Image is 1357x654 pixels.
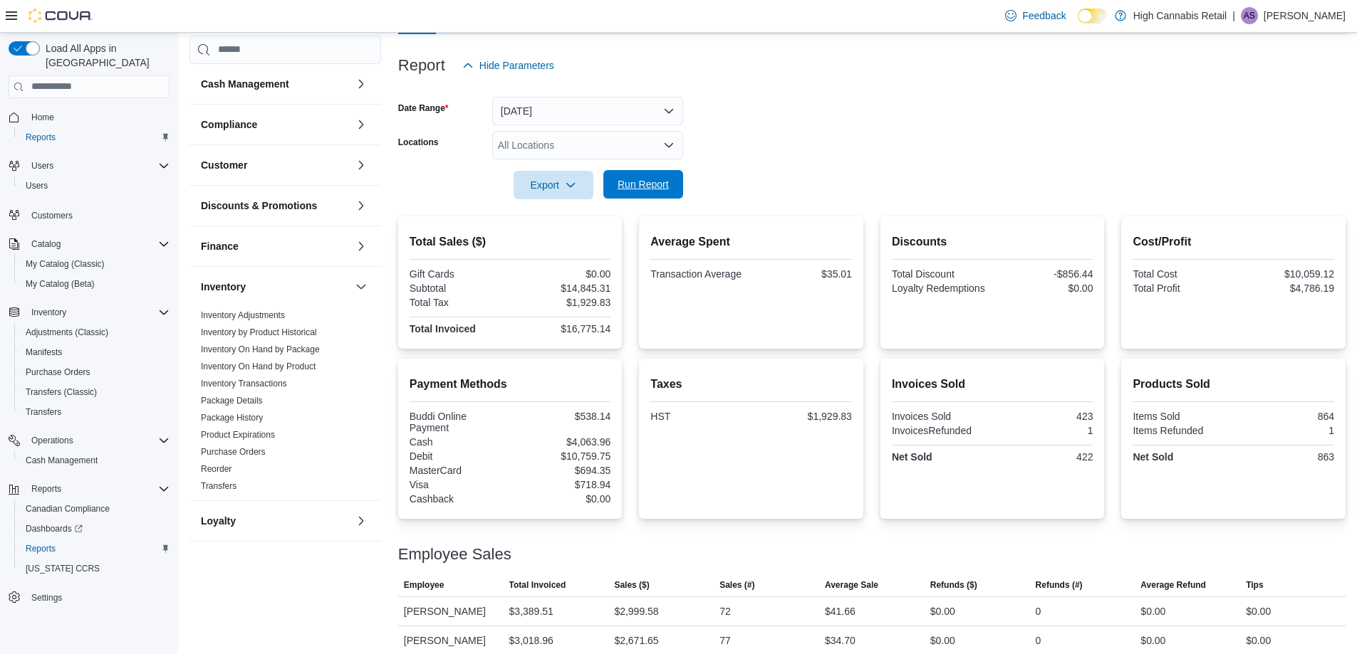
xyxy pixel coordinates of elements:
[650,268,748,280] div: Transaction Average
[14,382,175,402] button: Transfers (Classic)
[410,283,507,294] div: Subtotal
[20,384,103,401] a: Transfers (Classic)
[1078,9,1108,23] input: Dark Mode
[201,447,266,457] a: Purchase Orders
[1036,579,1083,591] span: Refunds (#)
[20,540,170,557] span: Reports
[20,520,88,537] a: Dashboards
[509,579,566,591] span: Total Invoiced
[201,379,287,389] a: Inventory Transactions
[201,117,257,132] h3: Compliance
[20,384,170,401] span: Transfers (Classic)
[410,479,507,490] div: Visa
[1133,283,1230,294] div: Total Profit
[1237,283,1334,294] div: $4,786.19
[20,129,170,146] span: Reports
[492,97,683,125] button: [DATE]
[398,102,449,114] label: Date Range
[930,603,955,620] div: $0.00
[1140,632,1165,649] div: $0.00
[650,233,852,250] h2: Average Spent
[31,592,62,603] span: Settings
[26,347,62,358] span: Manifests
[201,158,350,172] button: Customer
[26,157,59,174] button: Users
[754,411,852,422] div: $1,929.83
[201,158,247,172] h3: Customer
[1237,268,1334,280] div: $10,059.12
[995,268,1093,280] div: -$856.44
[26,589,170,606] span: Settings
[20,275,100,292] a: My Catalog (Beta)
[201,310,285,320] a: Inventory Adjustments
[20,324,114,341] a: Adjustments (Classic)
[3,479,175,499] button: Reports
[31,435,73,446] span: Operations
[201,480,236,492] span: Transfers
[201,117,350,132] button: Compliance
[410,450,507,462] div: Debit
[20,255,170,273] span: My Catalog (Classic)
[398,597,504,626] div: [PERSON_NAME]
[1133,268,1230,280] div: Total Cost
[14,176,175,196] button: Users
[201,554,224,569] h3: OCM
[1237,451,1334,463] div: 863
[14,342,175,362] button: Manifests
[513,479,610,490] div: $718.94
[201,199,350,213] button: Discounts & Promotions
[892,411,989,422] div: Invoices Sold
[1246,579,1263,591] span: Tips
[1140,603,1165,620] div: $0.00
[1232,7,1235,24] p: |
[14,254,175,274] button: My Catalog (Classic)
[410,493,507,505] div: Cashback
[892,233,1093,250] h2: Discounts
[20,364,96,381] a: Purchase Orders
[1133,425,1230,436] div: Items Refunded
[14,539,175,559] button: Reports
[353,75,370,93] button: Cash Management
[26,304,72,321] button: Inventory
[754,268,852,280] div: $35.01
[410,465,507,476] div: MasterCard
[31,160,53,172] span: Users
[26,180,48,191] span: Users
[201,310,285,321] span: Inventory Adjustments
[26,258,105,270] span: My Catalog (Classic)
[31,238,61,250] span: Catalog
[201,327,317,338] span: Inventory by Product Historical
[514,171,593,199] button: Export
[398,137,439,148] label: Locations
[513,323,610,334] div: $16,775.14
[825,603,856,620] div: $41.66
[20,540,61,557] a: Reports
[353,157,370,174] button: Customer
[20,500,170,517] span: Canadian Compliance
[825,579,878,591] span: Average Sale
[1246,603,1271,620] div: $0.00
[398,57,445,74] h3: Report
[410,411,507,433] div: Buddi Online Payment
[20,344,68,361] a: Manifests
[513,436,610,448] div: $4,063.96
[1133,451,1173,463] strong: Net Sold
[20,275,170,292] span: My Catalog (Beta)
[201,77,350,91] button: Cash Management
[513,268,610,280] div: $0.00
[20,560,170,577] span: Washington CCRS
[353,278,370,295] button: Inventory
[201,413,263,423] a: Package History
[353,238,370,255] button: Finance
[26,432,79,449] button: Operations
[14,559,175,579] button: [US_STATE] CCRS
[201,378,287,389] span: Inventory Transactions
[1241,7,1258,24] div: Alyssa Snyder
[20,324,170,341] span: Adjustments (Classic)
[3,204,175,225] button: Customers
[1140,579,1206,591] span: Average Refund
[201,464,232,474] a: Reorder
[26,386,97,398] span: Transfers (Classic)
[26,366,90,378] span: Purchase Orders
[20,452,170,469] span: Cash Management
